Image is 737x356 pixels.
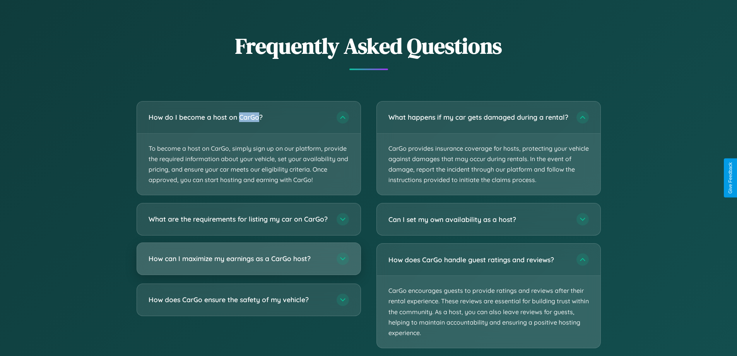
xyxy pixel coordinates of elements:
[388,215,569,224] h3: Can I set my own availability as a host?
[377,276,600,348] p: CarGo encourages guests to provide ratings and reviews after their rental experience. These revie...
[149,215,329,224] h3: What are the requirements for listing my car on CarGo?
[149,295,329,305] h3: How does CarGo ensure the safety of my vehicle?
[388,112,569,122] h3: What happens if my car gets damaged during a rental?
[137,31,601,61] h2: Frequently Asked Questions
[377,134,600,195] p: CarGo provides insurance coverage for hosts, protecting your vehicle against damages that may occ...
[388,255,569,265] h3: How does CarGo handle guest ratings and reviews?
[137,134,361,195] p: To become a host on CarGo, simply sign up on our platform, provide the required information about...
[149,254,329,264] h3: How can I maximize my earnings as a CarGo host?
[149,112,329,122] h3: How do I become a host on CarGo?
[728,162,733,194] div: Give Feedback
